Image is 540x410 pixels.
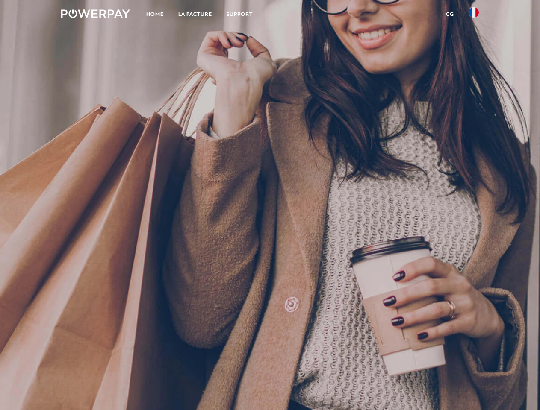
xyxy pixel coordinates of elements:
[439,6,461,22] a: CG
[61,9,130,18] img: logo-powerpay-white.svg
[139,6,171,22] a: Home
[469,7,479,18] img: fr
[171,6,219,22] a: LA FACTURE
[219,6,260,22] a: Support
